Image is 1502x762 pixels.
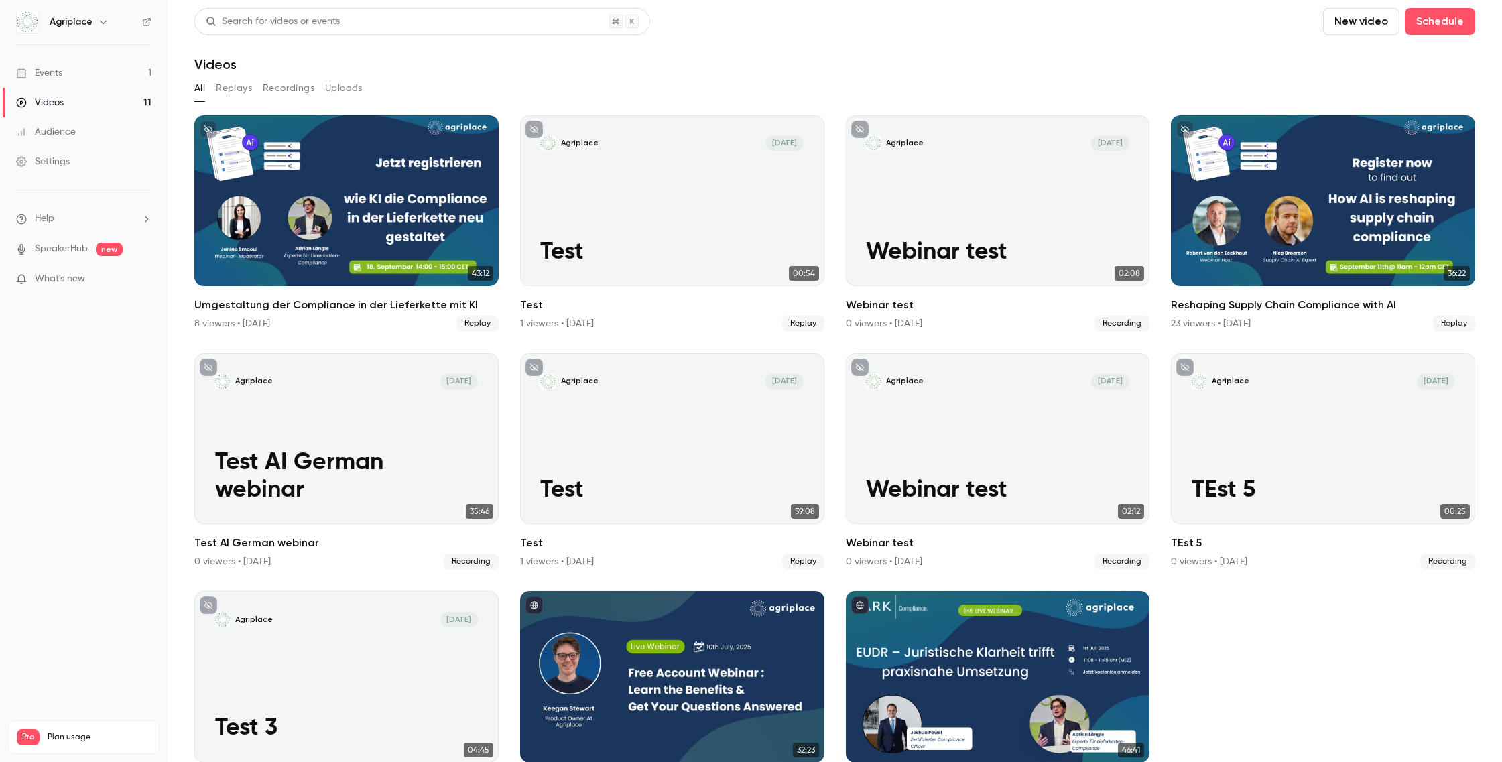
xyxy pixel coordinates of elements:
h2: Webinar test [846,297,1150,313]
a: Test Agriplace[DATE]Test59:08Test1 viewers • [DATE]Replay [520,353,824,570]
a: SpeakerHub [35,242,88,256]
a: 43:12Umgestaltung der Compliance in der Lieferkette mit KI8 viewers • [DATE]Replay [194,115,499,332]
button: unpublished [1176,359,1194,376]
span: 04:45 [464,743,493,757]
a: Webinar test Agriplace[DATE]Webinar test02:08Webinar test0 viewers • [DATE]Recording [846,115,1150,332]
div: Search for videos or events [206,15,340,29]
p: Test [540,239,804,266]
span: [DATE] [1091,136,1129,151]
button: unpublished [200,121,217,138]
button: Recordings [263,78,314,99]
img: Test AI German webinar [215,374,231,389]
span: 00:54 [789,266,819,281]
div: 1 viewers • [DATE] [520,555,594,568]
span: 02:08 [1115,266,1144,281]
p: Agriplace [235,615,273,625]
span: Recording [1094,316,1149,332]
li: Reshaping Supply Chain Compliance with AI [1171,115,1475,332]
div: 0 viewers • [DATE] [194,555,271,568]
button: unpublished [1176,121,1194,138]
a: Test AI German webinarAgriplace[DATE]Test AI German webinar35:46Test AI German webinar0 viewers •... [194,353,499,570]
span: 35:46 [466,504,493,519]
img: Agriplace [17,11,38,33]
button: Replays [216,78,252,99]
li: Test [520,353,824,570]
span: Replay [456,316,499,332]
p: Agriplace [886,376,924,387]
span: Plan usage [48,732,151,743]
div: 1 viewers • [DATE] [520,317,594,330]
p: Webinar test [866,239,1129,266]
img: Test [540,374,556,389]
span: 46:41 [1118,743,1144,757]
a: 36:22Reshaping Supply Chain Compliance with AI23 viewers • [DATE]Replay [1171,115,1475,332]
p: Agriplace [886,138,924,149]
div: Settings [16,155,70,168]
button: All [194,78,205,99]
li: help-dropdown-opener [16,212,151,226]
h2: Webinar test [846,535,1150,551]
span: Replay [782,554,824,570]
h2: Umgestaltung der Compliance in der Lieferkette mit KI [194,297,499,313]
h2: TEst 5 [1171,535,1475,551]
span: Replay [782,316,824,332]
button: Uploads [325,78,363,99]
p: Agriplace [561,376,599,387]
section: Videos [194,8,1475,754]
h2: Test [520,535,824,551]
div: Events [16,66,62,80]
img: Webinar test [866,136,881,151]
p: Webinar test [866,477,1129,504]
div: Videos [16,96,64,109]
span: 32:23 [793,743,819,757]
span: 36:22 [1444,266,1470,281]
div: 0 viewers • [DATE] [846,555,922,568]
p: Test 3 [215,714,479,742]
span: [DATE] [1091,374,1129,389]
img: TEst 5 [1192,374,1207,389]
span: [DATE] [440,374,479,389]
span: What's new [35,272,85,286]
div: 8 viewers • [DATE] [194,317,270,330]
button: unpublished [525,359,543,376]
p: Test [540,477,804,504]
p: Agriplace [1212,376,1249,387]
p: Agriplace [235,376,273,387]
a: Webinar test Agriplace[DATE]Webinar test02:12Webinar test0 viewers • [DATE]Recording [846,353,1150,570]
div: 23 viewers • [DATE] [1171,317,1251,330]
a: Test Agriplace[DATE]Test00:54Test1 viewers • [DATE]Replay [520,115,824,332]
button: Schedule [1405,8,1475,35]
iframe: Noticeable Trigger [135,273,151,285]
span: [DATE] [1417,374,1455,389]
li: Test AI German webinar [194,353,499,570]
span: 00:25 [1440,504,1470,519]
li: TEst 5 [1171,353,1475,570]
span: [DATE] [765,374,804,389]
li: Webinar test [846,115,1150,332]
img: Webinar test [866,374,881,389]
button: published [851,596,869,614]
li: Webinar test [846,353,1150,570]
img: Test 3 [215,612,231,627]
li: Umgestaltung der Compliance in der Lieferkette mit KI [194,115,499,332]
img: Test [540,136,556,151]
div: 0 viewers • [DATE] [846,317,922,330]
span: [DATE] [765,136,804,151]
li: Test [520,115,824,332]
span: 43:12 [468,266,493,281]
p: Test AI German webinar [215,449,479,504]
span: Replay [1433,316,1475,332]
h1: Videos [194,56,237,72]
span: Recording [1420,554,1475,570]
button: unpublished [851,359,869,376]
span: 59:08 [791,504,819,519]
div: 0 viewers • [DATE] [1171,555,1247,568]
a: TEst 5Agriplace[DATE]TEst 500:25TEst 50 viewers • [DATE]Recording [1171,353,1475,570]
button: published [525,596,543,614]
span: [DATE] [440,612,479,627]
span: Pro [17,729,40,745]
span: 02:12 [1118,504,1144,519]
p: TEst 5 [1192,477,1455,504]
button: unpublished [200,359,217,376]
div: Audience [16,125,76,139]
